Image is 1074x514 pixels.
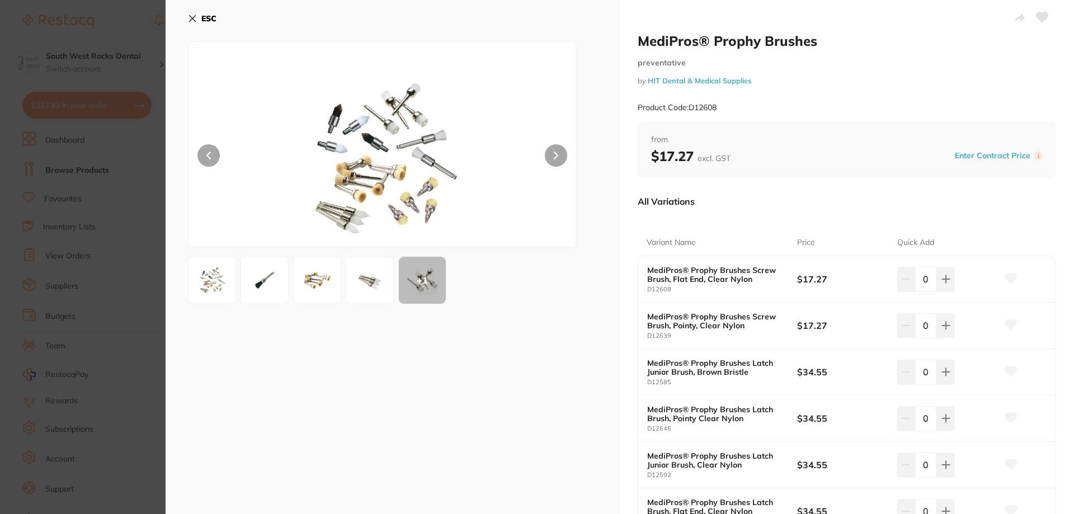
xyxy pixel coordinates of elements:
label: i [1034,152,1043,161]
button: Enter Contract Price [951,150,1034,161]
b: $34.55 [797,366,887,378]
small: D12646 [647,425,797,432]
b: $17.27 [797,273,887,285]
small: D12592 [647,471,797,479]
b: MediPros® Prophy Brushes Latch Brush, Pointy Clear Nylon [647,405,782,423]
p: Variant Name [647,237,696,248]
a: HIT Dental & Medical Supplies [648,76,751,85]
small: D12639 [647,332,797,339]
small: D12585 [647,379,797,386]
b: MediPros® Prophy Brushes Latch Junior Brush, Brown Bristle [647,359,782,376]
small: D12608 [647,286,797,293]
img: Zw [244,260,285,300]
button: +1 [398,256,446,304]
img: LTEtanBn [266,70,499,247]
b: ESC [201,13,216,23]
b: $17.27 [797,319,887,332]
p: All Variations [638,196,695,207]
b: $34.55 [797,459,887,471]
h2: MediPros® Prophy Brushes [638,32,1056,49]
p: Price [797,237,815,248]
b: $34.55 [797,412,887,425]
div: + 1 [399,257,446,304]
b: MediPros® Prophy Brushes Screw Brush, Pointy, Clear Nylon [647,312,782,330]
b: $17.27 [651,148,731,164]
b: MediPros® Prophy Brushes Latch Junior Brush, Clear Nylon [647,451,782,469]
img: aXN0bGUtNC1wbmc [297,260,337,300]
b: MediPros® Prophy Brushes Screw Brush, Flat End, Clear Nylon [647,266,782,284]
small: by [638,77,1056,85]
span: excl. GST [698,153,731,163]
button: ESC [188,9,216,28]
img: LTEtanBn [192,260,232,300]
p: Quick Add [897,237,934,248]
span: from [651,134,1043,145]
small: preventative [638,58,1056,68]
img: aC1wb2ludDEtanBn [350,260,390,300]
small: Product Code: D12608 [638,103,717,112]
